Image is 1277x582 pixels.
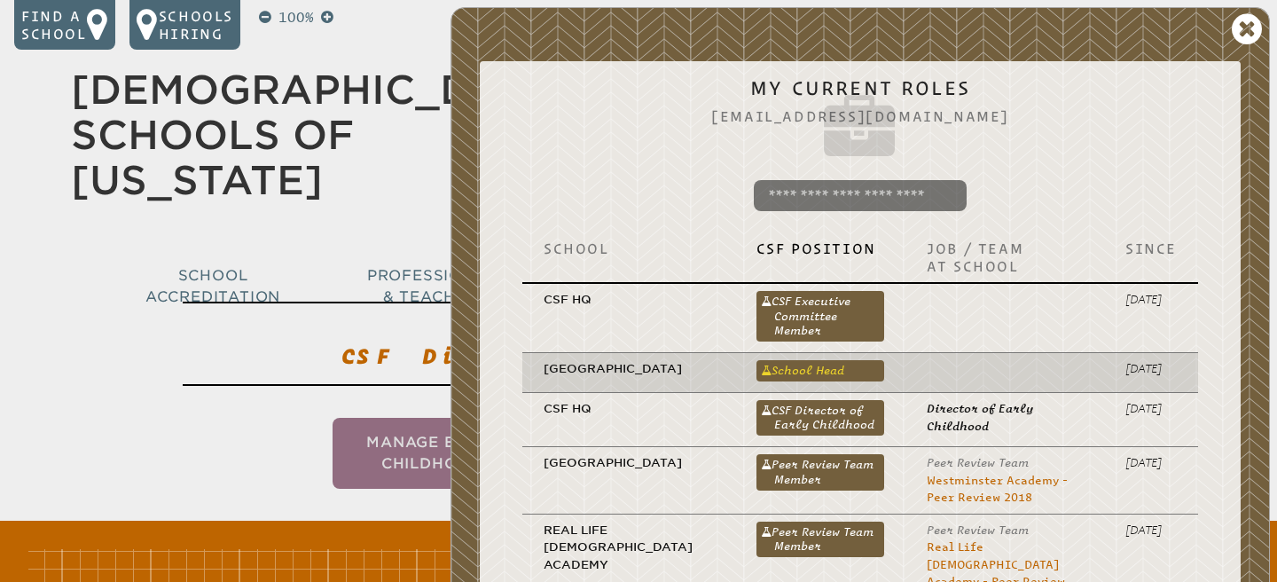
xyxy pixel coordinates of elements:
[275,7,317,28] p: 100%
[927,400,1083,435] p: Director of Early Childhood
[341,343,936,368] span: CSF Director of Early Childhood
[333,418,531,489] li: Manage Early Childhood
[544,360,714,377] p: [GEOGRAPHIC_DATA]
[756,360,885,381] a: School Head
[927,240,1083,275] p: Job / Team at School
[367,267,626,305] span: Professional Development & Teacher Certification
[756,240,885,257] p: CSF Position
[1125,360,1177,377] p: [DATE]
[544,400,714,417] p: CSF HQ
[159,7,233,43] p: Schools Hiring
[544,240,714,257] p: School
[756,522,885,557] a: Peer Review Team Member
[544,454,714,471] p: [GEOGRAPHIC_DATA]
[145,267,280,305] span: School Accreditation
[508,77,1212,166] h2: My Current Roles
[756,291,885,342] a: CSF Executive Committee Member
[1125,400,1177,417] p: [DATE]
[1125,291,1177,308] p: [DATE]
[544,291,714,308] p: CSF HQ
[756,454,885,490] a: Peer Review Team Member
[927,474,1068,504] a: Westminster Academy - Peer Review 2018
[927,523,1029,537] span: Peer Review Team
[544,522,714,573] p: Real Life [DEMOGRAPHIC_DATA] Academy
[927,456,1029,469] span: Peer Review Team
[1125,522,1177,539] p: [DATE]
[1125,454,1177,471] p: [DATE]
[1125,240,1177,257] p: Since
[71,67,574,203] a: [DEMOGRAPHIC_DATA] Schools of [US_STATE]
[756,400,885,436] a: CSF Director of Early Childhood
[21,7,87,43] p: Find a school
